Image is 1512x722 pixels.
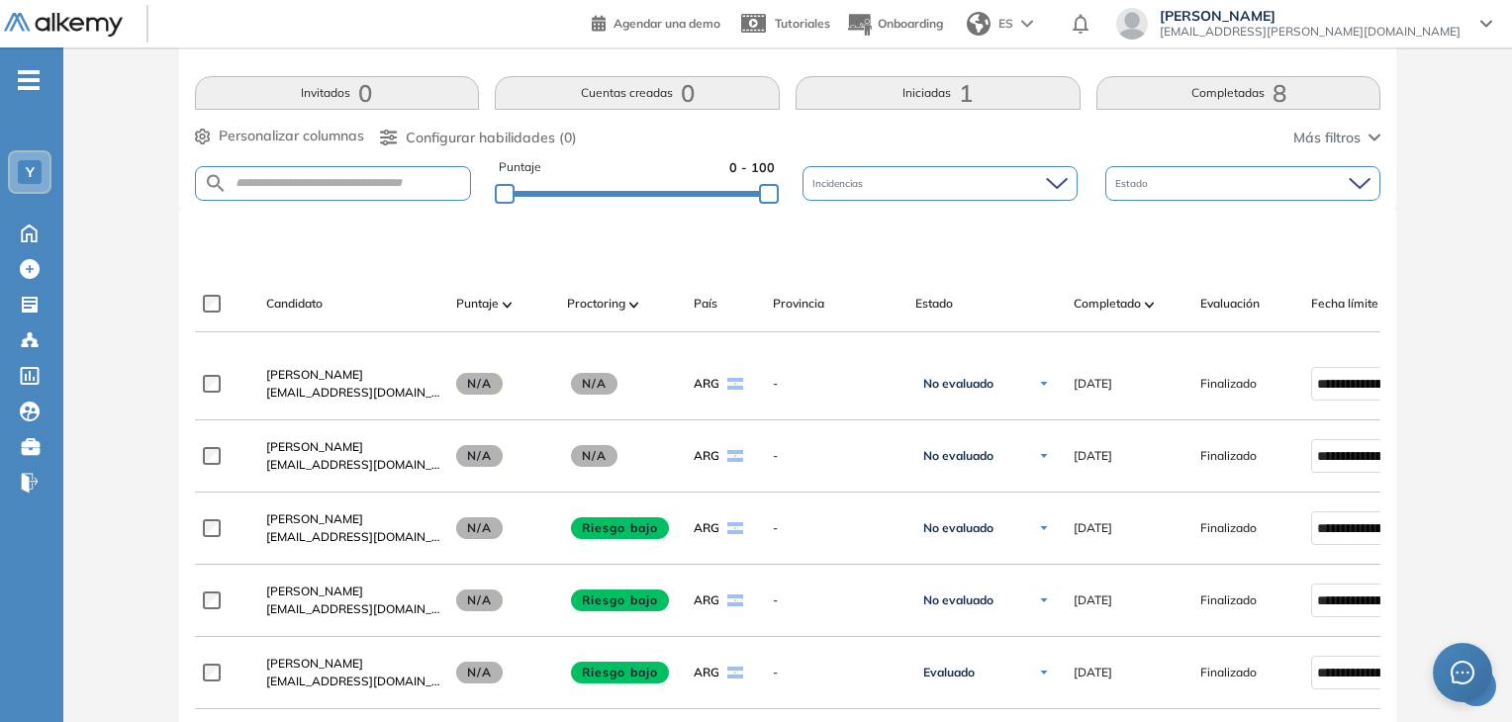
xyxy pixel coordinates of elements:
[266,528,440,546] span: [EMAIL_ADDRESS][DOMAIN_NAME]
[1105,166,1380,201] div: Estado
[1293,128,1380,148] button: Más filtros
[773,375,899,393] span: -
[195,126,364,146] button: Personalizar columnas
[1200,295,1260,313] span: Evaluación
[967,12,991,36] img: world
[694,375,719,393] span: ARG
[456,445,504,467] span: N/A
[1074,447,1112,465] span: [DATE]
[571,445,618,467] span: N/A
[727,667,743,678] img: ARG
[1115,176,1152,191] span: Estado
[773,519,899,537] span: -
[592,10,720,34] a: Agendar una demo
[204,171,228,196] img: SEARCH_ALT
[1074,664,1112,681] span: [DATE]
[1038,594,1050,606] img: Ícono de flecha
[803,166,1078,201] div: Incidencias
[1200,664,1257,681] span: Finalizado
[219,126,364,146] span: Personalizar columnas
[1038,378,1050,390] img: Ícono de flecha
[923,665,975,680] span: Evaluado
[1074,591,1112,609] span: [DATE]
[571,589,670,611] span: Riesgo bajo
[729,158,775,177] span: 0 - 100
[727,522,743,534] img: ARG
[266,600,440,618] span: [EMAIL_ADDRESS][DOMAIN_NAME]
[773,447,899,465] span: -
[26,164,35,180] span: Y
[1200,447,1257,465] span: Finalizado
[266,673,440,690] span: [EMAIL_ADDRESS][DOMAIN_NAME]
[796,76,1081,110] button: Iniciadas1
[812,176,867,191] span: Incidencias
[499,158,541,177] span: Puntaje
[380,128,577,148] button: Configurar habilidades (0)
[266,367,363,382] span: [PERSON_NAME]
[456,373,504,395] span: N/A
[775,16,830,31] span: Tutoriales
[1021,20,1033,28] img: arrow
[923,592,993,608] span: No evaluado
[1096,76,1381,110] button: Completadas8
[1450,660,1475,685] span: message
[773,295,824,313] span: Provincia
[773,664,899,681] span: -
[727,378,743,390] img: ARG
[266,655,440,673] a: [PERSON_NAME]
[266,439,363,454] span: [PERSON_NAME]
[915,295,953,313] span: Estado
[1200,375,1257,393] span: Finalizado
[266,510,440,528] a: [PERSON_NAME]
[923,376,993,392] span: No evaluado
[567,295,625,313] span: Proctoring
[1200,591,1257,609] span: Finalizado
[1311,295,1378,313] span: Fecha límite
[694,664,719,681] span: ARG
[266,583,440,600] a: [PERSON_NAME]
[1160,24,1461,40] span: [EMAIL_ADDRESS][PERSON_NAME][DOMAIN_NAME]
[456,517,504,539] span: N/A
[727,594,743,606] img: ARG
[4,13,123,38] img: Logo
[1200,519,1257,537] span: Finalizado
[18,78,40,82] i: -
[571,373,618,395] span: N/A
[923,520,993,536] span: No evaluado
[1293,128,1361,148] span: Más filtros
[266,456,440,474] span: [EMAIL_ADDRESS][DOMAIN_NAME]
[998,15,1013,33] span: ES
[456,589,504,611] span: N/A
[727,450,743,462] img: ARG
[266,511,363,526] span: [PERSON_NAME]
[614,16,720,31] span: Agendar una demo
[1074,375,1112,393] span: [DATE]
[1074,295,1141,313] span: Completado
[495,76,780,110] button: Cuentas creadas0
[846,3,943,45] button: Onboarding
[571,662,670,683] span: Riesgo bajo
[266,438,440,456] a: [PERSON_NAME]
[878,16,943,31] span: Onboarding
[694,591,719,609] span: ARG
[1160,8,1461,24] span: [PERSON_NAME]
[1074,519,1112,537] span: [DATE]
[456,295,499,313] span: Puntaje
[1038,667,1050,678] img: Ícono de flecha
[694,519,719,537] span: ARG
[266,295,323,313] span: Candidato
[266,384,440,402] span: [EMAIL_ADDRESS][DOMAIN_NAME]
[406,128,577,148] span: Configurar habilidades (0)
[629,302,639,308] img: [missing "en.ARROW_ALT" translation]
[503,302,513,308] img: [missing "en.ARROW_ALT" translation]
[694,447,719,465] span: ARG
[266,366,440,384] a: [PERSON_NAME]
[266,584,363,598] span: [PERSON_NAME]
[1038,522,1050,534] img: Ícono de flecha
[773,591,899,609] span: -
[1145,302,1155,308] img: [missing "en.ARROW_ALT" translation]
[1038,450,1050,462] img: Ícono de flecha
[694,295,717,313] span: País
[195,76,480,110] button: Invitados0
[571,517,670,539] span: Riesgo bajo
